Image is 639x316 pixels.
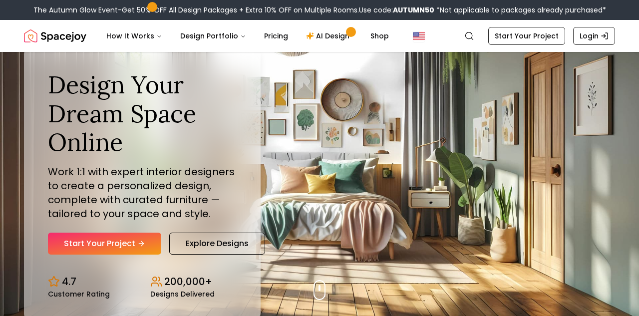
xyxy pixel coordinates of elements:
[48,291,110,298] small: Customer Rating
[256,26,296,46] a: Pricing
[573,27,615,45] a: Login
[169,233,265,255] a: Explore Designs
[172,26,254,46] button: Design Portfolio
[150,291,215,298] small: Designs Delivered
[359,5,434,15] span: Use code:
[48,70,237,157] h1: Design Your Dream Space Online
[24,26,86,46] a: Spacejoy
[488,27,565,45] a: Start Your Project
[24,20,615,52] nav: Global
[48,165,237,221] p: Work 1:1 with expert interior designers to create a personalized design, complete with curated fu...
[393,5,434,15] b: AUTUMN50
[362,26,397,46] a: Shop
[434,5,606,15] span: *Not applicable to packages already purchased*
[98,26,397,46] nav: Main
[98,26,170,46] button: How It Works
[48,267,237,298] div: Design stats
[48,233,161,255] a: Start Your Project
[164,275,212,289] p: 200,000+
[24,26,86,46] img: Spacejoy Logo
[298,26,360,46] a: AI Design
[62,275,76,289] p: 4.7
[413,30,425,42] img: United States
[33,5,606,15] div: The Autumn Glow Event-Get 50% OFF All Design Packages + Extra 10% OFF on Multiple Rooms.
